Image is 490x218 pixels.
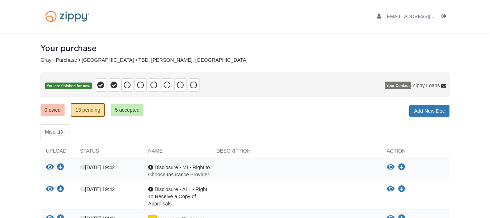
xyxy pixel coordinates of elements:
span: 13 [55,129,66,136]
span: Your Contact [385,82,411,89]
h1: Your purchase [41,43,96,53]
div: Gray - Purchase • [GEOGRAPHIC_DATA] • TBD, [PERSON_NAME], [GEOGRAPHIC_DATA] [41,57,449,63]
span: Zippy Loans [413,82,440,89]
button: View Disclosure - MI - Right to Choose Insurance Provider [46,164,54,171]
img: Logo [41,7,94,25]
span: Disclosure - ALL - Right To Receive a Copy of Appraisals [148,186,207,207]
button: View Disclosure - ALL - Right To Receive a Copy of Appraisals [387,186,395,193]
button: View Disclosure - ALL - Right To Receive a Copy of Appraisals [46,186,54,193]
span: Disclosure - MI - Right to Choose Insurance Provider [148,164,210,177]
a: Download Disclosure - ALL - Right To Receive a Copy of Appraisals [398,186,405,192]
a: Add New Doc [409,105,449,117]
div: Description [211,147,381,158]
a: 13 pending [71,103,105,117]
a: Download Disclosure - MI - Right to Choose Insurance Provider [57,165,64,171]
a: Download Disclosure - MI - Right to Choose Insurance Provider [398,164,405,170]
a: 0 owed [41,104,65,116]
a: 5 accepted [111,104,143,116]
span: ivangray44@yahoo.com [386,14,468,19]
div: Name [143,147,211,158]
a: Download Disclosure - ALL - Right To Receive a Copy of Appraisals [57,187,64,193]
a: edit profile [377,14,468,21]
a: Misc [41,124,70,140]
span: [DATE] 19:42 [80,164,115,170]
div: Status [75,147,143,158]
button: View Disclosure - MI - Right to Choose Insurance Provider [387,164,395,171]
div: Action [381,147,449,158]
a: Log out [442,14,449,21]
div: Upload [41,147,75,158]
span: [DATE] 19:42 [80,186,115,192]
span: You are finished for now [45,83,92,89]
